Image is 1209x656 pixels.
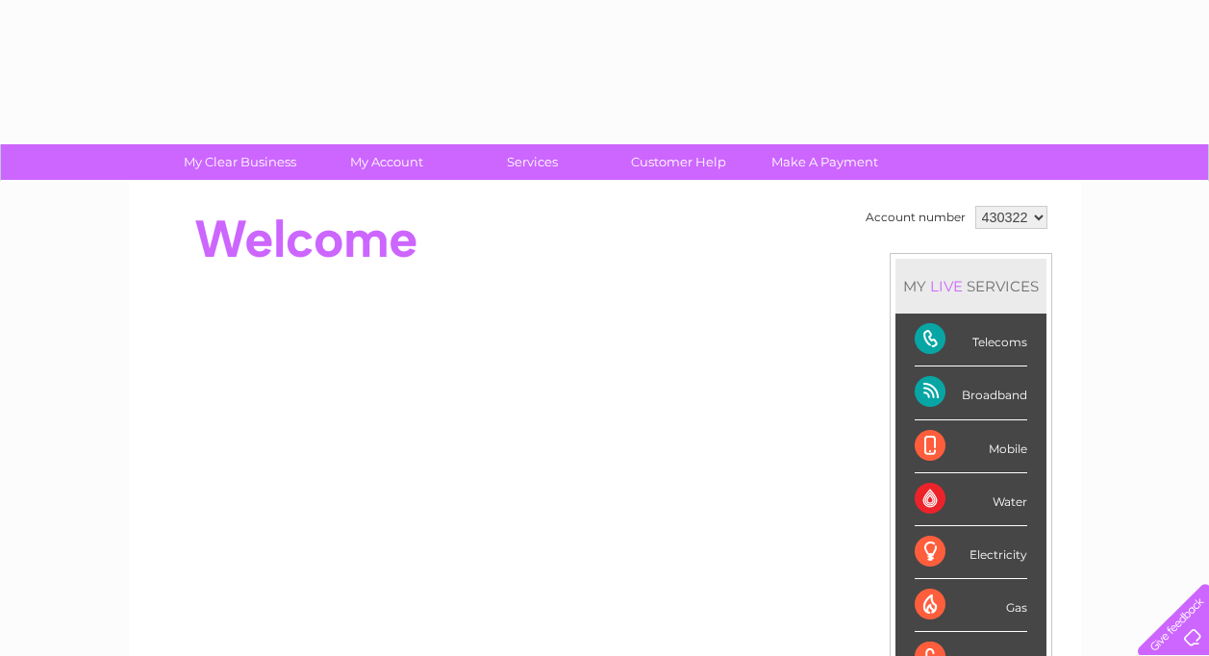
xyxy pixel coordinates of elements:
div: Telecoms [915,314,1027,366]
a: My Clear Business [161,144,319,180]
div: Mobile [915,420,1027,473]
a: Customer Help [599,144,758,180]
a: My Account [307,144,466,180]
div: Gas [915,579,1027,632]
td: Account number [861,201,970,234]
div: Water [915,473,1027,526]
div: Electricity [915,526,1027,579]
div: LIVE [926,277,967,295]
a: Make A Payment [745,144,904,180]
div: Broadband [915,366,1027,419]
a: Services [453,144,612,180]
div: MY SERVICES [895,259,1046,314]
